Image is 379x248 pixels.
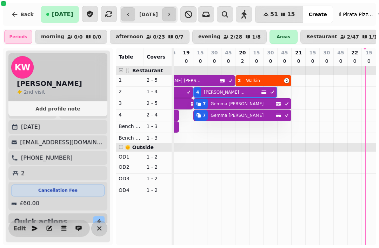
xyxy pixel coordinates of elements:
p: 0 [226,58,231,65]
p: Bench Right [119,134,141,141]
p: 1 - 2 [146,175,169,182]
button: 5115 [255,6,304,23]
p: 0 / 0 [93,34,101,39]
p: OD1 [119,153,141,160]
p: [PERSON_NAME] [PERSON_NAME] [147,78,202,83]
span: nd [27,89,35,95]
p: 30 [323,49,330,56]
span: Edit [15,226,24,231]
span: 15 [287,12,295,17]
button: morning0/00/0 [35,30,107,44]
span: 🍴 Restaurant [125,68,163,73]
p: 2 [240,58,245,65]
p: 1 - 3 [146,134,169,141]
div: 2 [238,78,241,83]
p: 1 - 3 [146,123,169,130]
p: afternoon [116,34,143,40]
p: 20 [239,49,246,56]
p: OD3 [119,175,141,182]
button: Add profile note [11,104,105,113]
p: [DATE] [21,123,40,131]
p: 30 [211,49,218,56]
p: OD2 [119,163,141,170]
p: 1 - 4 [146,88,169,95]
button: Create [303,6,332,23]
p: 15 [253,49,260,56]
span: Table [119,54,133,60]
p: 4 [119,111,141,118]
div: Cancellation Fee [11,185,105,196]
p: 2 - 5 [146,100,169,107]
p: 0 [352,58,358,65]
p: 45 [225,49,232,56]
p: 0 [324,58,330,65]
p: 2 / 28 [230,34,242,39]
h2: [PERSON_NAME] [17,79,82,88]
p: 0 [338,58,344,65]
span: Back [20,12,34,17]
span: Add profile note [17,106,99,111]
div: 7 [203,101,206,107]
p: Restaurant [306,34,337,40]
p: 0 [212,58,217,65]
p: 1 - 2 [146,187,169,194]
p: 0 [282,58,287,65]
p: 0 [296,58,301,65]
p: 2 - 5 [146,76,169,83]
button: Edit [13,221,27,235]
p: Bench Left [119,123,141,130]
p: [EMAIL_ADDRESS][DOMAIN_NAME] [20,138,105,147]
p: 0 / 23 [153,34,165,39]
p: Walkin [246,78,260,83]
div: Periods [4,30,32,44]
span: Create [308,12,327,17]
p: 3 [119,100,141,107]
div: Areas [270,30,298,44]
p: 15 [309,49,316,56]
p: 2 [21,169,25,177]
p: Gemma [PERSON_NAME] [211,101,264,107]
p: 0 [268,58,273,65]
p: [PERSON_NAME] Willan [204,89,248,95]
p: £60.00 [20,199,39,208]
p: 22 [351,49,358,56]
span: KW [14,63,30,72]
p: 1 [119,76,141,83]
h2: Quick actions [14,217,67,227]
p: OD4 [119,187,141,194]
p: [PHONE_NUMBER] [21,154,73,162]
p: 2 [119,88,141,95]
p: 1 - 2 [146,153,169,160]
span: Covers [147,54,166,60]
button: Back [6,6,39,23]
p: 45 [337,49,344,56]
p: 2 / 47 [347,34,359,39]
p: 1 - 2 [146,163,169,170]
p: 0 [198,58,203,65]
span: [DATE] [52,12,73,17]
span: 🌞 Outside [125,145,154,150]
span: Il Pirata Pizzata [339,11,374,18]
p: morning [41,34,64,40]
span: 2 [24,89,27,95]
p: 21 [295,49,302,56]
p: 30 [267,49,274,56]
p: 0 [366,58,372,65]
p: 0 [254,58,259,65]
span: 51 [270,12,278,17]
p: evening [198,34,220,40]
p: 0 [310,58,315,65]
p: Gemma [PERSON_NAME] [211,113,264,118]
p: 2 - 4 [146,111,169,118]
div: 7 [203,113,206,118]
p: 0 / 0 [74,34,83,39]
p: 45 [281,49,288,56]
div: 4 [196,89,199,95]
p: 15 [365,49,372,56]
button: [DATE] [41,6,79,23]
button: evening2/281/8 [192,30,267,44]
p: 0 / 7 [175,34,184,39]
p: 15 [197,49,204,56]
p: 0 [184,58,189,65]
button: afternoon0/230/7 [110,30,189,44]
